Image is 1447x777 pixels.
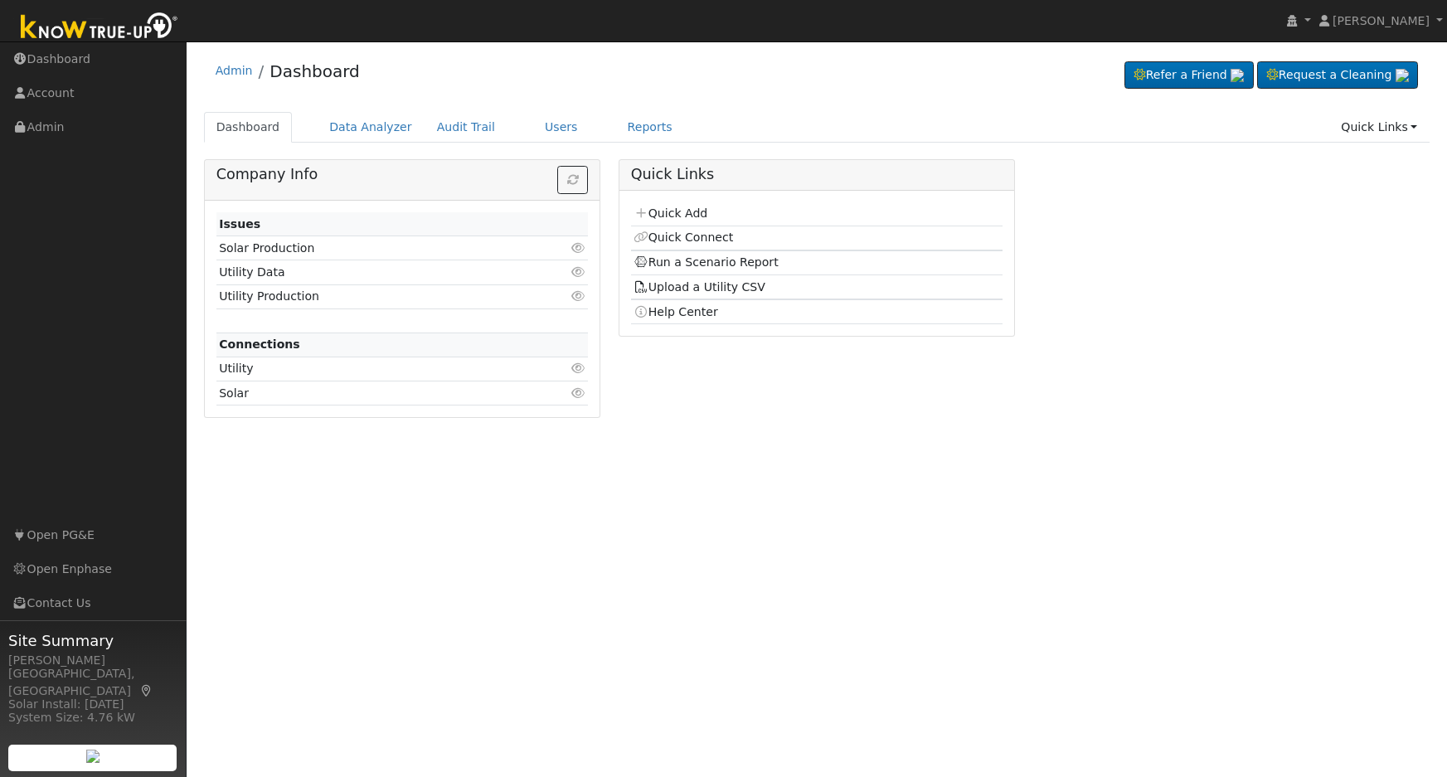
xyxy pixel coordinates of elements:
[571,266,585,278] i: Click to view
[139,684,154,697] a: Map
[269,61,360,81] a: Dashboard
[634,255,779,269] a: Run a Scenario Report
[8,709,177,726] div: System Size: 4.76 kW
[571,362,585,374] i: Click to view
[216,260,528,284] td: Utility Data
[216,284,528,308] td: Utility Production
[8,696,177,713] div: Solar Install: [DATE]
[425,112,507,143] a: Audit Trail
[1257,61,1418,90] a: Request a Cleaning
[216,64,253,77] a: Admin
[216,357,528,381] td: Utility
[216,166,589,183] h5: Company Info
[634,231,733,244] a: Quick Connect
[634,280,765,294] a: Upload a Utility CSV
[216,236,528,260] td: Solar Production
[631,166,1003,183] h5: Quick Links
[216,381,528,405] td: Solar
[8,665,177,700] div: [GEOGRAPHIC_DATA], [GEOGRAPHIC_DATA]
[1396,69,1409,82] img: retrieve
[8,629,177,652] span: Site Summary
[8,652,177,669] div: [PERSON_NAME]
[1333,14,1430,27] span: [PERSON_NAME]
[634,206,707,220] a: Quick Add
[12,9,187,46] img: Know True-Up
[1328,112,1430,143] a: Quick Links
[615,112,685,143] a: Reports
[571,387,585,399] i: Click to view
[1231,69,1244,82] img: retrieve
[219,338,300,351] strong: Connections
[86,750,100,763] img: retrieve
[1124,61,1254,90] a: Refer a Friend
[317,112,425,143] a: Data Analyzer
[634,305,718,318] a: Help Center
[532,112,590,143] a: Users
[219,217,260,231] strong: Issues
[571,242,585,254] i: Click to view
[204,112,293,143] a: Dashboard
[571,290,585,302] i: Click to view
